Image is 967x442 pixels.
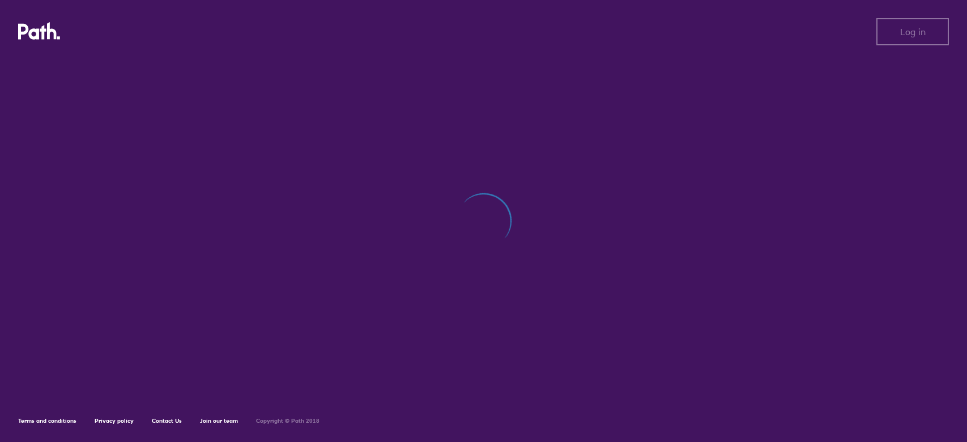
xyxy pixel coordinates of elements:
[256,418,320,424] h6: Copyright © Path 2018
[900,27,926,37] span: Log in
[152,417,182,424] a: Contact Us
[200,417,238,424] a: Join our team
[876,18,949,45] button: Log in
[95,417,134,424] a: Privacy policy
[18,417,76,424] a: Terms and conditions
